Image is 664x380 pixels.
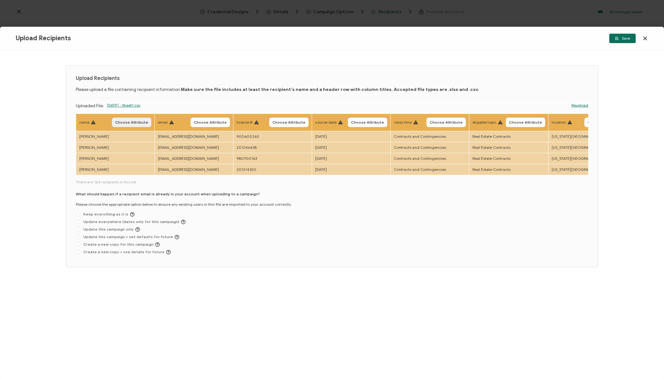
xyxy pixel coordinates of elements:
td: [DATE] [312,153,391,164]
p: Please choose the appropriate option below to ensure any existing users in this file are imported... [76,202,292,207]
td: [US_STATE][GEOGRAPHIC_DATA] [549,131,627,142]
span: Save [615,36,630,40]
td: 201214320 [233,164,312,175]
td: [US_STATE][GEOGRAPHIC_DATA] [549,153,627,164]
td: [EMAIL_ADDRESS][DOMAIN_NAME] [155,153,233,164]
td: [EMAIL_ADDRESS][DOMAIN_NAME] [155,131,233,142]
td: Real Estate Contracts [469,153,549,164]
td: Real Estate Contracts [469,164,549,175]
iframe: Chat Widget [633,350,664,380]
span: Update this campaign + set defaults for future [80,235,179,239]
td: [EMAIL_ADDRESS][DOMAIN_NAME] [155,164,233,175]
span: Choose Attribute [509,120,542,124]
span: Create a new copy + use details for future [80,250,171,254]
span: Keep everything as it is [80,212,135,217]
td: [DATE] [312,164,391,175]
td: [PERSON_NAME] [76,164,155,175]
span: Upload Recipients [16,34,71,42]
td: Real Estate Contracts [469,131,549,142]
h1: Upload Recipients [76,75,588,81]
button: Choose Attribute [112,118,151,127]
td: [DATE] [312,142,391,153]
span: Update this campaign only [80,227,140,232]
b: Make sure the file includes at least the recipient's name and a header row with column titles. Ac... [181,87,479,92]
span: Choose Attribute [430,120,463,124]
p: Please upload a file containing recipient information. [76,86,588,93]
td: Real Estate Contracts [469,142,549,153]
button: Choose Attribute [584,118,624,127]
td: Contracts and Contingencies [391,153,469,164]
td: [EMAIL_ADDRESS][DOMAIN_NAME] [155,142,233,153]
p: What should happen if a recipient email is already in your account when uploading to a campaign? [76,191,260,197]
span: Choose Attribute [115,120,148,124]
span: Choose Attribute [351,120,384,124]
span: Create a new copy for this campaign [80,242,160,247]
td: [PERSON_NAME] [76,142,155,153]
span: class nme [394,120,412,125]
td: 900600263 [233,131,312,142]
span: course date [315,120,337,125]
td: Contracts and Contingencies [391,131,469,142]
p: Uploaded File: [76,103,104,110]
button: Save [609,34,636,43]
span: There are 164 recipients in this list. [76,179,588,185]
button: Choose Attribute [191,118,230,127]
span: Choose Attribute [588,120,621,124]
button: Choose Attribute [427,118,466,127]
td: Contracts and Contingencies [391,142,469,153]
span: email [158,120,168,125]
button: Choose Attribute [506,118,545,127]
td: 980700163 [233,153,312,164]
span: eligable topic [472,120,496,125]
span: Choose Attribute [194,120,227,124]
td: 201246438 [233,142,312,153]
td: [US_STATE][GEOGRAPHIC_DATA] [549,164,627,175]
span: location [552,120,566,125]
td: [DATE] [312,131,391,142]
button: Choose Attribute [269,118,309,127]
span: license # [237,120,253,125]
td: [US_STATE][GEOGRAPHIC_DATA] [549,142,627,153]
span: name [79,120,89,125]
span: Update everywhere (dates only for this campaign) [80,220,186,224]
a: Reupload [572,103,588,108]
td: [PERSON_NAME] [76,131,155,142]
span: Choose Attribute [272,120,305,124]
span: [DATE] - Sheet1.csv [107,103,140,118]
td: Contracts and Contingencies [391,164,469,175]
button: Choose Attribute [348,118,387,127]
td: [PERSON_NAME] [76,153,155,164]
